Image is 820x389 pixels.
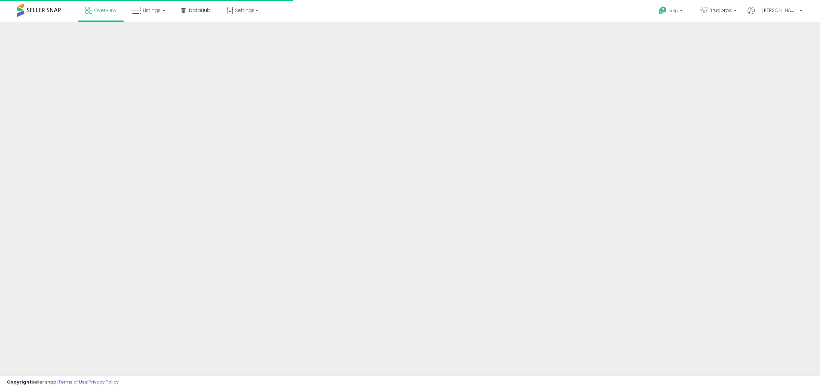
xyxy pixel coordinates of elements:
[658,6,667,15] i: Get Help
[189,7,210,14] span: DataHub
[669,8,678,14] span: Help
[94,7,116,14] span: Overview
[143,7,161,14] span: Listings
[748,7,802,22] a: Hi [PERSON_NAME]
[709,7,732,14] span: Brugbros
[756,7,797,14] span: Hi [PERSON_NAME]
[653,1,689,22] a: Help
